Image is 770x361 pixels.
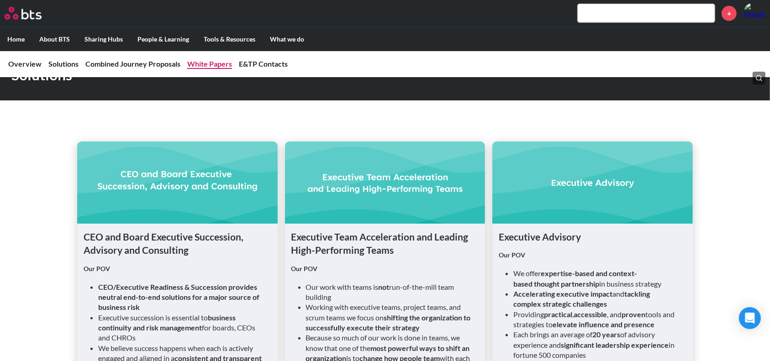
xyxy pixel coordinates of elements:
[306,282,472,303] li: Our work with teams is run-of-the-mill team building
[291,265,318,272] strong: Our POV
[379,283,390,291] strong: not
[5,7,42,20] img: BTS Logo
[306,302,472,333] li: Working with executive teams, project teams, and scrum teams we focus on
[744,2,765,24] img: Malaikaa Wagh
[239,59,288,68] a: E&TP Contacts
[84,265,110,272] strong: Our POV
[513,289,555,298] strong: Accelerating
[513,330,679,360] li: Each brings an average of of advisory experience and in fortune 500 companies
[556,289,612,298] strong: executive impact
[499,230,686,243] h1: Executive Advisory
[744,2,765,24] a: Profile
[574,310,607,319] strong: accessible
[48,59,79,68] a: Solutions
[306,313,471,332] strong: shifting the organization to successfully execute their strategy
[98,283,259,312] strong: CEO/Executive Readiness & Succession provides neutral end-to-end solutions for a major source of ...
[98,313,264,343] li: Executive succession is essential to for boards, CEOs and CHROs
[130,27,196,51] label: People & Learning
[196,27,263,51] label: Tools & Resources
[544,310,572,319] strong: practical
[513,309,679,330] li: Providing , , and tools and strategies to
[187,59,232,68] a: White Papers
[8,59,42,68] a: Overview
[592,330,620,339] strong: 20 years
[513,289,679,309] li: and
[5,7,58,20] a: Go home
[499,251,525,259] strong: Our POV
[622,310,645,319] strong: proven
[739,307,761,329] div: Open Intercom Messenger
[722,6,737,21] a: +
[534,279,599,288] strong: thought partnership
[84,230,271,257] h1: CEO and Board Executive Succession, Advisory and Consulting
[77,27,130,51] label: Sharing Hubs
[513,268,679,289] li: We offer in business strategy
[85,59,180,68] a: Combined Journey Proposals
[263,27,311,51] label: What we do
[291,230,479,257] h1: Executive Team Acceleration and Leading High-Performing Teams
[553,320,654,329] strong: elevate influence and presence
[561,340,669,349] strong: significant leadership experience
[32,27,77,51] label: About BTS
[513,269,637,288] strong: expertise-based and context-based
